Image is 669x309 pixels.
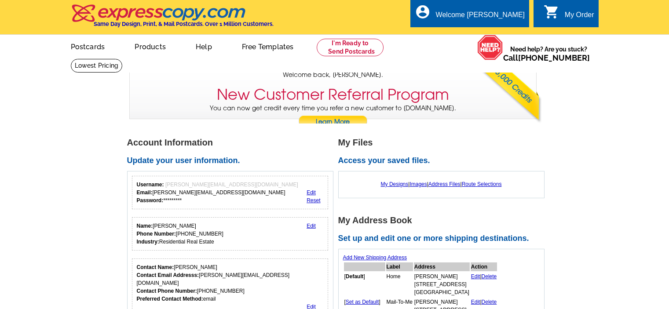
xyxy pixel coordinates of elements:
[298,116,368,129] a: Learn More
[165,182,298,188] span: [PERSON_NAME][EMAIL_ADDRESS][DOMAIN_NAME]
[471,273,480,280] a: Edit
[137,296,203,302] strong: Preferred Contact Method:
[338,138,549,147] h1: My Files
[565,11,594,23] div: My Order
[71,11,274,27] a: Same Day Design, Print, & Mail Postcards. Over 1 Million Customers.
[57,36,119,56] a: Postcards
[137,263,324,303] div: [PERSON_NAME] [PERSON_NAME][EMAIL_ADDRESS][DOMAIN_NAME] [PHONE_NUMBER] email
[137,223,153,229] strong: Name:
[471,299,480,305] a: Edit
[228,36,308,56] a: Free Templates
[381,181,409,187] a: My Designs
[283,70,383,80] span: Welcome back, [PERSON_NAME].
[462,181,502,187] a: Route Selections
[343,176,540,193] div: | | |
[338,234,549,244] h2: Set up and edit one or more shipping destinations.
[503,45,594,62] span: Need help? Are you stuck?
[346,273,364,280] b: Default
[428,181,461,187] a: Address Files
[477,35,503,60] img: help
[137,231,176,237] strong: Phone Number:
[130,104,536,129] p: You can now get credit every time you refer a new customer to [DOMAIN_NAME].
[217,86,449,104] h3: New Customer Referral Program
[409,181,427,187] a: Images
[386,262,413,271] th: Label
[343,254,407,261] a: Add New Shipping Address
[415,4,431,20] i: account_circle
[544,4,559,20] i: shopping_cart
[94,21,274,27] h4: Same Day Design, Print, & Mail Postcards. Over 1 Million Customers.
[471,262,497,271] th: Action
[137,182,164,188] strong: Username:
[132,176,329,209] div: Your login information.
[414,272,470,297] td: [PERSON_NAME] [STREET_ADDRESS] [GEOGRAPHIC_DATA]
[137,189,153,196] strong: Email:
[386,272,413,297] td: Home
[127,156,338,166] h2: Update your user information.
[414,262,470,271] th: Address
[137,288,197,294] strong: Contact Phone Number:
[338,156,549,166] h2: Access your saved files.
[544,10,594,21] a: shopping_cart My Order
[518,53,590,62] a: [PHONE_NUMBER]
[338,216,549,225] h1: My Address Book
[182,36,226,56] a: Help
[137,264,174,270] strong: Contact Name:
[346,299,379,305] a: Set as Default
[137,181,298,204] div: [PERSON_NAME][EMAIL_ADDRESS][DOMAIN_NAME] *********
[482,273,497,280] a: Delete
[436,11,525,23] div: Welcome [PERSON_NAME]
[121,36,180,56] a: Products
[471,272,497,297] td: |
[127,138,338,147] h1: Account Information
[137,222,223,246] div: [PERSON_NAME] [PHONE_NUMBER] Residential Real Estate
[344,272,385,297] td: [ ]
[137,239,159,245] strong: Industry:
[137,197,164,204] strong: Password:
[307,223,316,229] a: Edit
[482,299,497,305] a: Delete
[503,53,590,62] span: Call
[307,189,316,196] a: Edit
[137,272,199,278] strong: Contact Email Addresss:
[132,217,329,251] div: Your personal details.
[307,197,320,204] a: Reset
